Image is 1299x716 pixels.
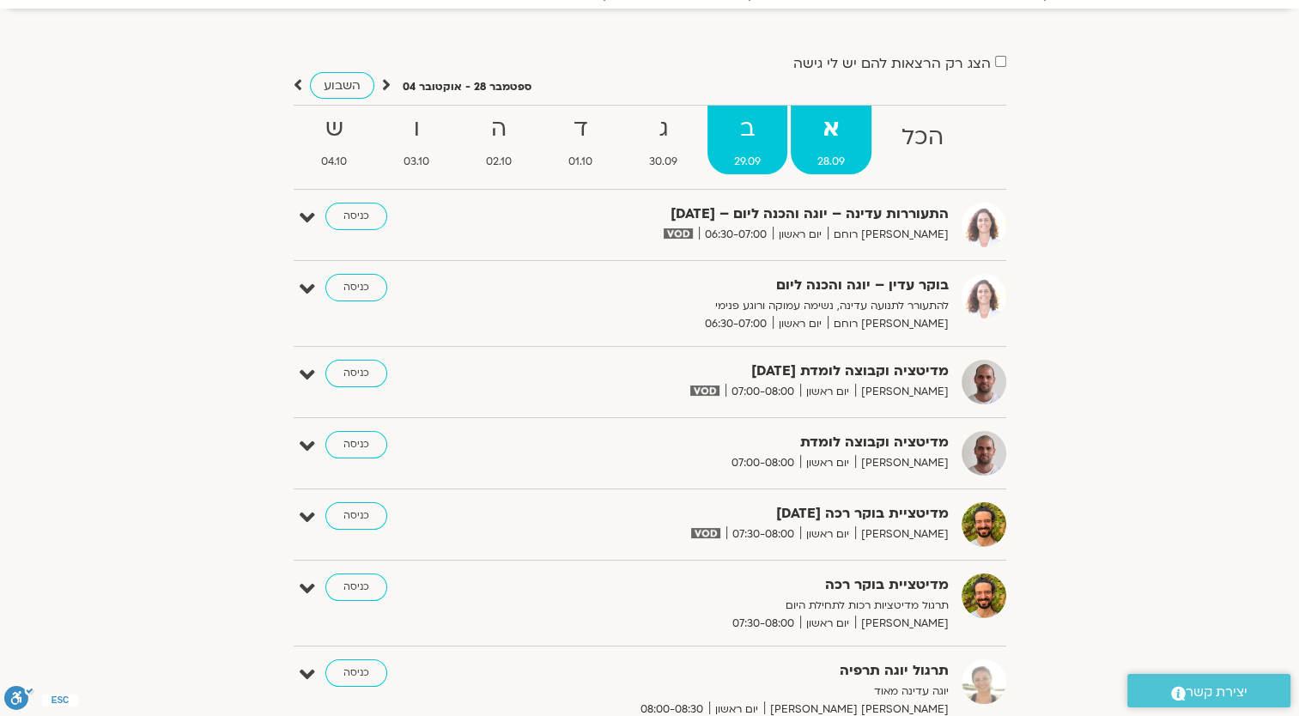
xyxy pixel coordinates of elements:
p: ספטמבר 28 - אוקטובר 04 [403,78,531,96]
strong: ב [707,110,787,149]
a: ו03.10 [377,106,456,174]
span: 02.10 [459,153,538,171]
a: ה02.10 [459,106,538,174]
p: להתעורר לתנועה עדינה, נשימה עמוקה ורוגע פנימי [528,297,949,315]
span: יצירת קשר [1186,681,1247,704]
span: 06:30-07:00 [699,226,773,244]
strong: ג [622,110,704,149]
a: יצירת קשר [1127,674,1290,707]
a: כניסה [325,431,387,458]
span: 01.10 [542,153,619,171]
p: יוגה עדינה מאוד [528,683,949,701]
a: ש04.10 [295,106,374,174]
img: vodicon [664,228,692,239]
strong: הכל [875,118,970,157]
p: תרגול מדיטציות רכות לתחילת היום [528,597,949,615]
strong: מדיטציה וקבוצה לומדת [528,431,949,454]
a: כניסה [325,659,387,687]
span: [PERSON_NAME] [855,383,949,401]
span: יום ראשון [800,454,855,472]
strong: א [791,110,871,149]
span: יום ראשון [773,315,828,333]
label: הצג רק הרצאות להם יש לי גישה [793,56,991,71]
a: כניסה [325,274,387,301]
span: [PERSON_NAME] [855,525,949,543]
strong: ד [542,110,619,149]
img: vodicon [691,528,719,538]
strong: מדיטציה וקבוצה לומדת [DATE] [528,360,949,383]
span: יום ראשון [800,615,855,633]
a: הכל [875,106,970,174]
span: 07:00-08:00 [725,454,800,472]
a: א28.09 [791,106,871,174]
a: ב29.09 [707,106,787,174]
span: השבוע [324,77,361,94]
strong: בוקר עדין – יוגה והכנה ליום [528,274,949,297]
span: 30.09 [622,153,704,171]
span: 07:00-08:00 [725,383,800,401]
strong: ה [459,110,538,149]
span: [PERSON_NAME] [855,615,949,633]
span: יום ראשון [800,525,855,543]
a: ד01.10 [542,106,619,174]
span: 07:30-08:00 [726,615,800,633]
span: [PERSON_NAME] [855,454,949,472]
strong: ו [377,110,456,149]
strong: ש [295,110,374,149]
a: כניסה [325,360,387,387]
span: 06:30-07:00 [699,315,773,333]
img: vodicon [690,385,719,396]
span: [PERSON_NAME] רוחם [828,226,949,244]
span: 04.10 [295,153,374,171]
span: 29.09 [707,153,787,171]
a: כניסה [325,203,387,230]
span: 28.09 [791,153,871,171]
a: השבוע [310,72,374,99]
strong: תרגול יוגה תרפיה [528,659,949,683]
strong: התעוררות עדינה – יוגה והכנה ליום – [DATE] [528,203,949,226]
span: יום ראשון [773,226,828,244]
a: ג30.09 [622,106,704,174]
span: [PERSON_NAME] רוחם [828,315,949,333]
span: 03.10 [377,153,456,171]
span: 07:30-08:00 [726,525,800,543]
span: יום ראשון [800,383,855,401]
strong: מדיטציית בוקר רכה [DATE] [528,502,949,525]
a: כניסה [325,502,387,530]
a: כניסה [325,573,387,601]
strong: מדיטציית בוקר רכה [528,573,949,597]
